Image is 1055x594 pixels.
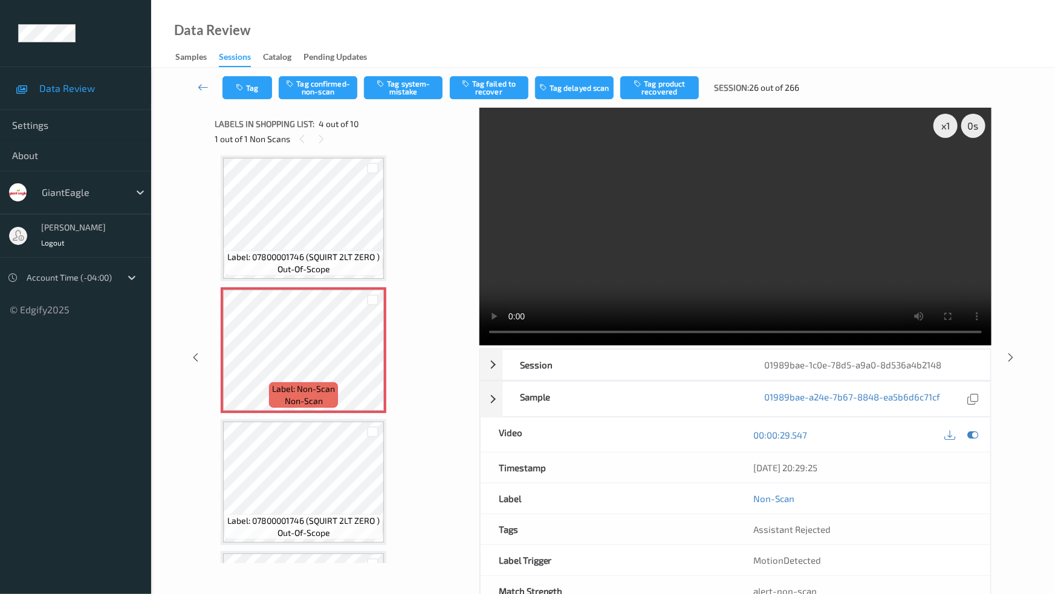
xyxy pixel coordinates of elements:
[450,76,528,99] button: Tag failed to recover
[285,395,323,407] span: non-scan
[215,131,471,146] div: 1 out of 1 Non Scans
[481,483,736,514] div: Label
[535,76,614,99] button: Tag delayed scan
[219,49,263,67] a: Sessions
[215,118,314,130] span: Labels in shopping list:
[480,349,991,380] div: Session01989bae-1c0e-78d5-a9a0-8d536a4b2148
[764,391,940,407] a: 01989bae-a24e-7b67-8848-ea5b6d6c71cf
[304,49,379,66] a: Pending Updates
[753,429,807,441] a: 00:00:29.547
[279,76,357,99] button: Tag confirmed-non-scan
[304,51,367,66] div: Pending Updates
[481,417,736,452] div: Video
[219,51,251,67] div: Sessions
[502,350,747,380] div: Session
[753,462,972,474] div: [DATE] 20:29:25
[263,49,304,66] a: Catalog
[735,545,990,575] div: MotionDetected
[481,545,736,575] div: Label Trigger
[263,51,291,66] div: Catalog
[227,515,380,527] span: Label: 07800001746 (SQUIRT 2LT ZERO )
[502,382,747,416] div: Sample
[227,251,380,263] span: Label: 07800001746 (SQUIRT 2LT ZERO )
[278,527,330,539] span: out-of-scope
[319,118,359,130] span: 4 out of 10
[481,514,736,544] div: Tags
[620,76,699,99] button: Tag product recovered
[278,263,330,275] span: out-of-scope
[746,350,990,380] div: 01989bae-1c0e-78d5-a9a0-8d536a4b2148
[272,383,335,395] span: Label: Non-Scan
[364,76,443,99] button: Tag system-mistake
[961,114,985,138] div: 0 s
[714,82,749,94] span: Session:
[481,452,736,483] div: Timestamp
[749,82,799,94] span: 26 out of 266
[222,76,272,99] button: Tag
[175,49,219,66] a: Samples
[175,51,207,66] div: Samples
[753,492,794,504] a: Non-Scan
[753,524,831,535] span: Assistant Rejected
[174,24,250,36] div: Data Review
[480,381,991,417] div: Sample01989bae-a24e-7b67-8848-ea5b6d6c71cf
[933,114,958,138] div: x 1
